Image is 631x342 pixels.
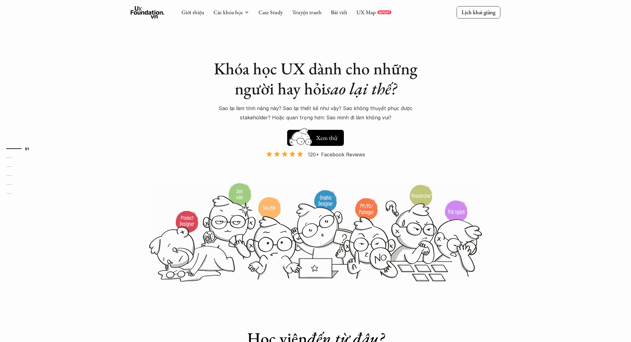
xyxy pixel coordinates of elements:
a: REPORT [377,10,391,14]
a: Bài viết [331,9,347,16]
p: Lịch khai giảng [462,9,495,16]
a: 120+ Facebook Reviews [261,151,370,182]
h1: Khóa học UX dành cho những người hay hỏi [208,59,423,99]
p: 120+ Facebook Reviews [308,150,365,159]
p: Sao lại làm tính năng này? Sao lại thiết kế như vậy? Sao không thuyết phục được stakeholder? Hoặc... [211,104,420,122]
a: UX Map [356,9,376,16]
a: Các khóa học [214,9,243,16]
h5: Xem thử [316,134,337,142]
a: Xem thử [287,127,344,146]
p: REPORT [379,10,390,14]
strong: 01 [25,146,29,151]
a: Case Study [259,9,283,16]
a: Truyện tranh [292,9,322,16]
a: 01 [6,145,35,152]
a: Lịch khai giảng [457,6,500,18]
em: sao lại thế? [326,78,397,99]
a: Giới thiệu [181,9,204,16]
